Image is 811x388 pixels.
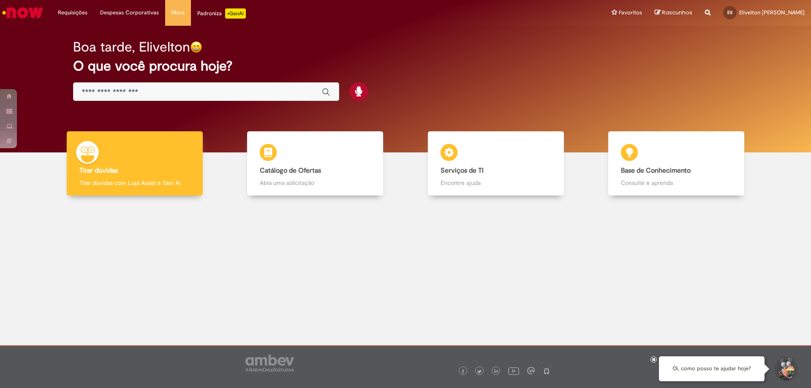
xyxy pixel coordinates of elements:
img: ServiceNow [1,4,44,21]
a: Rascunhos [655,9,692,17]
a: Serviços de TI Encontre ajuda [405,131,586,196]
span: Rascunhos [662,8,692,16]
a: Catálogo de Ofertas Abra uma solicitação [225,131,406,196]
p: Tirar dúvidas com Lupi Assist e Gen Ai [79,179,190,187]
b: Tirar dúvidas [79,166,118,175]
span: More [171,8,185,17]
button: Iniciar Conversa de Suporte [773,356,798,382]
img: logo_footer_ambev_rotulo_gray.png [245,355,294,372]
img: logo_footer_twitter.png [477,369,482,374]
b: Serviços de TI [441,166,484,175]
b: Catálogo de Ofertas [260,166,321,175]
span: Favoritos [619,8,642,17]
p: +GenAi [225,8,246,19]
img: logo_footer_workplace.png [527,367,535,374]
b: Base de Conhecimento [621,166,691,175]
span: Despesas Corporativas [100,8,159,17]
a: Base de Conhecimento Consulte e aprenda [586,131,767,196]
img: logo_footer_naosei.png [543,367,550,374]
img: logo_footer_facebook.png [461,369,465,374]
img: logo_footer_youtube.png [508,365,519,376]
span: Elivelton [PERSON_NAME] [739,9,805,16]
p: Encontre ajuda [441,179,551,187]
img: happy-face.png [190,41,202,53]
p: Consulte e aprenda [621,179,732,187]
h2: O que você procura hoje? [73,59,738,73]
a: Tirar dúvidas Tirar dúvidas com Lupi Assist e Gen Ai [44,131,225,196]
img: logo_footer_linkedin.png [494,369,498,374]
p: Abra uma solicitação [260,179,370,187]
span: Requisições [58,8,87,17]
h2: Boa tarde, Elivelton [73,40,190,54]
div: Padroniza [197,8,246,19]
span: ES [727,10,732,15]
div: Oi, como posso te ajudar hoje? [659,356,765,381]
